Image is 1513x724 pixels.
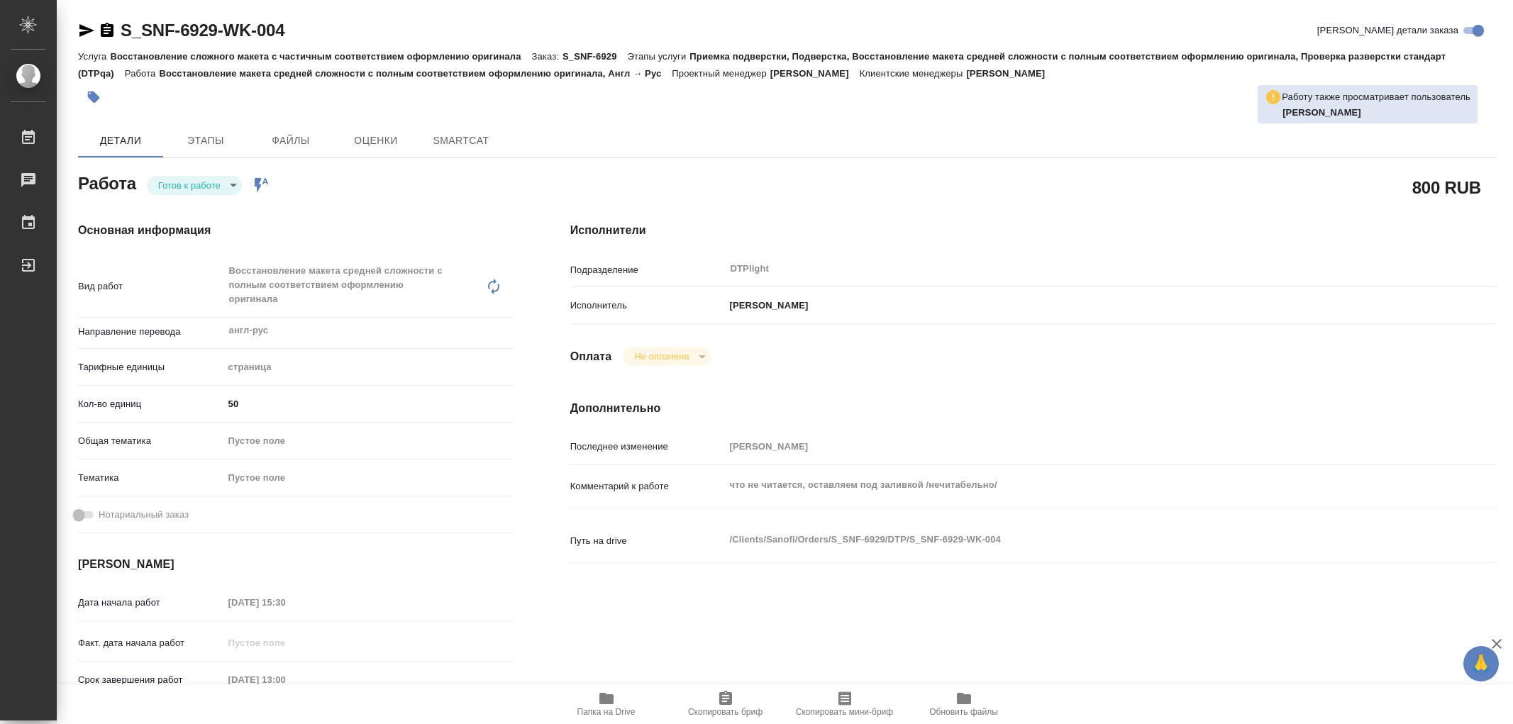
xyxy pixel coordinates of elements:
span: Папка на Drive [577,707,636,717]
button: Скопировать мини-бриф [785,684,904,724]
span: Нотариальный заказ [99,508,189,522]
p: Факт. дата начала работ [78,636,223,650]
span: 🙏 [1469,649,1493,679]
p: Восстановление сложного макета с частичным соответствием оформлению оригинала [110,51,531,62]
p: Тематика [78,471,223,485]
p: Подразделение [570,263,725,277]
span: Оценки [342,132,410,150]
button: Скопировать ссылку для ЯМессенджера [78,22,95,39]
p: Путь на drive [570,534,725,548]
div: страница [223,355,514,379]
div: Пустое поле [228,434,497,448]
h4: Оплата [570,348,612,365]
button: Готов к работе [154,179,225,191]
span: SmartCat [427,132,495,150]
h4: Основная информация [78,222,514,239]
p: Общая тематика [78,434,223,448]
p: Заказ: [532,51,562,62]
p: Исполнитель [570,299,725,313]
p: Этапы услуги [628,51,690,62]
p: [PERSON_NAME] [770,68,860,79]
span: Скопировать мини-бриф [796,707,893,717]
div: Пустое поле [223,429,514,453]
textarea: /Clients/Sanofi/Orders/S_SNF-6929/DTP/S_SNF-6929-WK-004 [725,528,1420,552]
span: Файлы [257,132,325,150]
p: Последнее изменение [570,440,725,454]
button: Папка на Drive [547,684,666,724]
p: Восстановление макета средней сложности с полным соответствием оформлению оригинала, Англ → Рус [159,68,672,79]
span: Детали [87,132,155,150]
p: Срок завершения работ [78,673,223,687]
span: Скопировать бриф [688,707,763,717]
textarea: что не читается, оставляем под заливкой /нечитабельно/ [725,473,1420,497]
a: S_SNF-6929-WK-004 [121,21,284,40]
input: Пустое поле [223,592,348,613]
h4: Исполнители [570,222,1497,239]
p: Смыслова Светлана [1282,106,1470,120]
p: Направление перевода [78,325,223,339]
p: Клиентские менеджеры [860,68,967,79]
button: Скопировать бриф [666,684,785,724]
input: Пустое поле [223,669,348,690]
button: Скопировать ссылку [99,22,116,39]
h4: [PERSON_NAME] [78,556,514,573]
p: Приемка подверстки, Подверстка, Восстановление макета средней сложности с полным соответствием оф... [78,51,1446,79]
span: Обновить файлы [929,707,998,717]
p: Дата начала работ [78,596,223,610]
div: Пустое поле [228,471,497,485]
b: [PERSON_NAME] [1282,107,1361,118]
span: Этапы [172,132,240,150]
input: Пустое поле [725,436,1420,457]
p: [PERSON_NAME] [725,299,809,313]
p: Услуга [78,51,110,62]
p: Кол-во единиц [78,397,223,411]
p: Работа [125,68,160,79]
p: Работу также просматривает пользователь [1282,90,1470,104]
button: Добавить тэг [78,82,109,113]
div: Пустое поле [223,466,514,490]
input: ✎ Введи что-нибудь [223,394,514,414]
p: [PERSON_NAME] [966,68,1055,79]
h2: Работа [78,169,136,195]
p: S_SNF-6929 [562,51,628,62]
h4: Дополнительно [570,400,1497,417]
div: Готов к работе [147,176,242,195]
p: Вид работ [78,279,223,294]
button: 🙏 [1463,646,1499,681]
div: Готов к работе [623,347,710,366]
p: Комментарий к работе [570,479,725,494]
p: Проектный менеджер [672,68,770,79]
button: Не оплачена [630,350,693,362]
button: Обновить файлы [904,684,1024,724]
h2: 800 RUB [1412,175,1481,199]
p: Тарифные единицы [78,360,223,374]
input: Пустое поле [223,633,348,653]
span: [PERSON_NAME] детали заказа [1317,23,1458,38]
